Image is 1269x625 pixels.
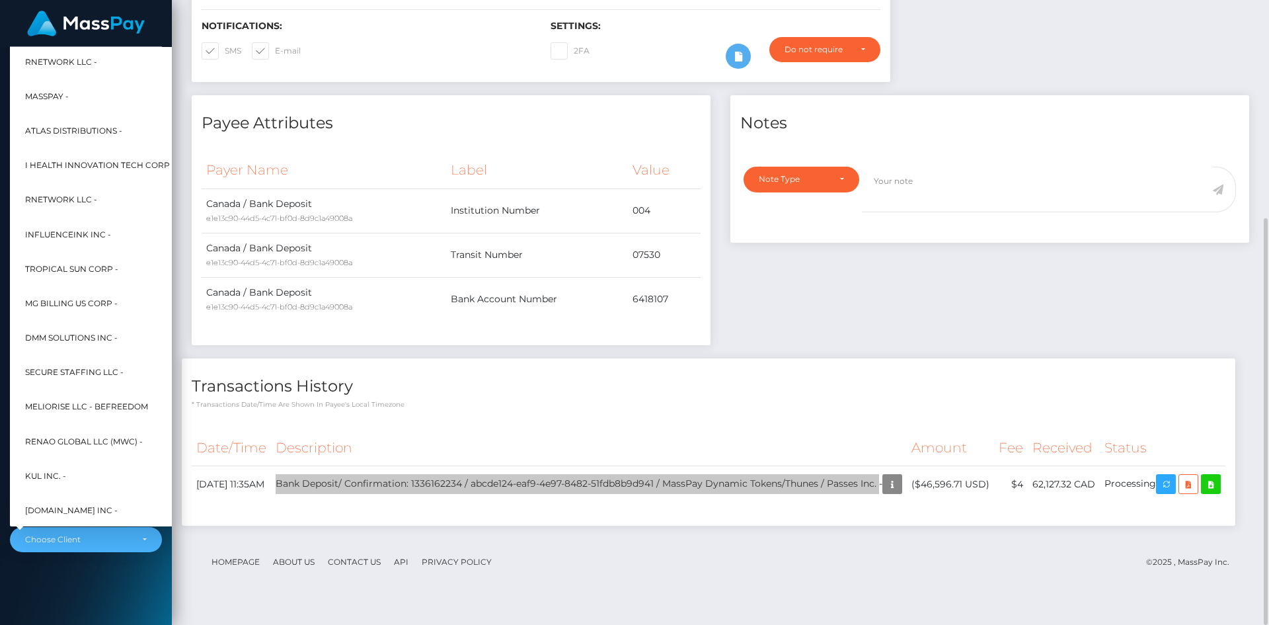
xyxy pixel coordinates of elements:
[206,214,352,223] small: e1e13c90-44d5-4c71-bf0d-8d9c1a49008a
[202,112,701,135] h4: Payee Attributes
[25,191,97,208] span: rNetwork LLC -
[907,466,994,503] td: ($46,596.71 USD)
[759,174,829,185] div: Note Type
[268,552,320,572] a: About Us
[27,11,145,36] img: MassPay Logo
[25,468,66,485] span: Kul Inc. -
[206,552,265,572] a: Homepage
[271,430,907,466] th: Description
[1028,466,1100,503] td: 62,127.32 CAD
[785,44,850,55] div: Do not require
[446,277,628,321] td: Bank Account Number
[192,430,271,466] th: Date/Time
[994,430,1028,466] th: Fee
[323,552,386,572] a: Contact Us
[446,188,628,233] td: Institution Number
[740,112,1239,135] h4: Notes
[206,302,352,312] small: e1e13c90-44d5-4c71-bf0d-8d9c1a49008a
[25,122,122,140] span: Atlas Distributions -
[202,188,446,233] td: Canada / Bank Deposit
[202,233,446,277] td: Canada / Bank Deposit
[25,329,118,347] span: DMM Solutions Inc -
[25,295,118,312] span: MG Billing US Corp -
[10,527,162,552] button: Choose Client
[276,478,338,489] a: Bank Deposit
[416,552,497,572] a: Privacy Policy
[389,552,414,572] a: API
[25,261,118,278] span: Tropical Sun Corp -
[1100,430,1225,466] th: Status
[25,502,118,519] span: [DOMAIN_NAME] INC -
[551,21,880,32] h6: Settings:
[1146,555,1239,569] div: © 2025 , MassPay Inc.
[25,433,143,450] span: Renao Global LLC (MWC) -
[206,258,352,267] small: e1e13c90-44d5-4c71-bf0d-8d9c1a49008a
[25,226,111,243] span: InfluenceInk Inc -
[25,398,148,415] span: Meliorise LLC - BEfreedom
[446,152,628,188] th: Label
[907,430,994,466] th: Amount
[202,42,241,60] label: SMS
[252,42,301,60] label: E-mail
[1028,430,1100,466] th: Received
[628,152,701,188] th: Value
[202,21,531,32] h6: Notifications:
[551,42,590,60] label: 2FA
[25,534,132,545] div: Choose Client
[994,466,1028,503] td: $4
[202,152,446,188] th: Payer Name
[25,88,69,105] span: MassPay -
[25,364,124,381] span: Secure Staffing LLC -
[628,277,701,321] td: 6418107
[271,466,907,503] td: / Confirmation: 1336162234 / abcde124-eaf9-4e97-8482-51fdb8b9d941 / MassPay Dynamic Tokens/Thunes...
[192,375,1225,398] h4: Transactions History
[202,277,446,321] td: Canada / Bank Deposit
[628,188,701,233] td: 004
[744,167,859,192] button: Note Type
[192,466,271,503] td: [DATE] 11:35AM
[25,54,97,71] span: RNetwork LLC -
[628,233,701,277] td: 07530
[192,399,1225,409] p: * Transactions date/time are shown in payee's local timezone
[769,37,880,62] button: Do not require
[446,233,628,277] td: Transit Number
[25,157,175,174] span: I HEALTH INNOVATION TECH CORP -
[1100,466,1225,503] td: Processing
